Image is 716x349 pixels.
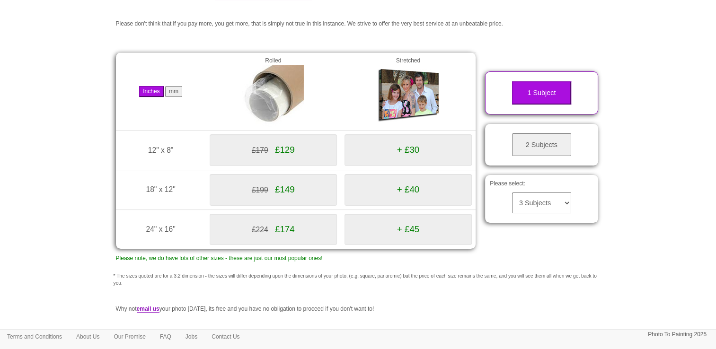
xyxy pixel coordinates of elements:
button: 2 Subjects [512,133,571,157]
a: email us [137,305,159,313]
span: + £40 [397,184,419,194]
span: £174 [275,224,295,234]
p: Please note, we do have lots of other sizes - these are just our most popular ones! [116,253,476,263]
span: £129 [275,145,295,155]
img: Rolled [242,65,304,126]
a: Contact Us [204,330,247,344]
button: Inches [139,86,163,97]
p: Why not your photo [DATE], its free and you have no obligation to proceed if you don't want to! [116,304,601,314]
p: Photo To Painting 2025 [648,330,707,340]
button: 1 Subject [512,81,571,105]
div: Please select: [485,175,598,223]
span: 18" x 12" [146,185,175,193]
a: About Us [69,330,106,344]
p: Please don't think that if you pay more, you get more, that is simply not true in this instance. ... [116,19,601,29]
a: Our Promise [106,330,152,344]
p: * The sizes quoted are for a 3:2 dimension - the sizes will differ depending upon the dimensions ... [114,273,603,287]
span: 24" x 16" [146,225,175,233]
span: + £30 [397,145,419,155]
img: Gallery Wrap [377,65,439,126]
span: £149 [275,184,295,194]
span: + £45 [397,224,419,234]
span: £199 [252,186,268,194]
a: Jobs [178,330,204,344]
a: FAQ [153,330,178,344]
td: Stretched [341,53,476,131]
span: 12" x 8" [148,146,174,154]
button: mm [165,86,182,97]
span: £224 [252,226,268,234]
td: Rolled [206,53,341,131]
span: £179 [252,146,268,154]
